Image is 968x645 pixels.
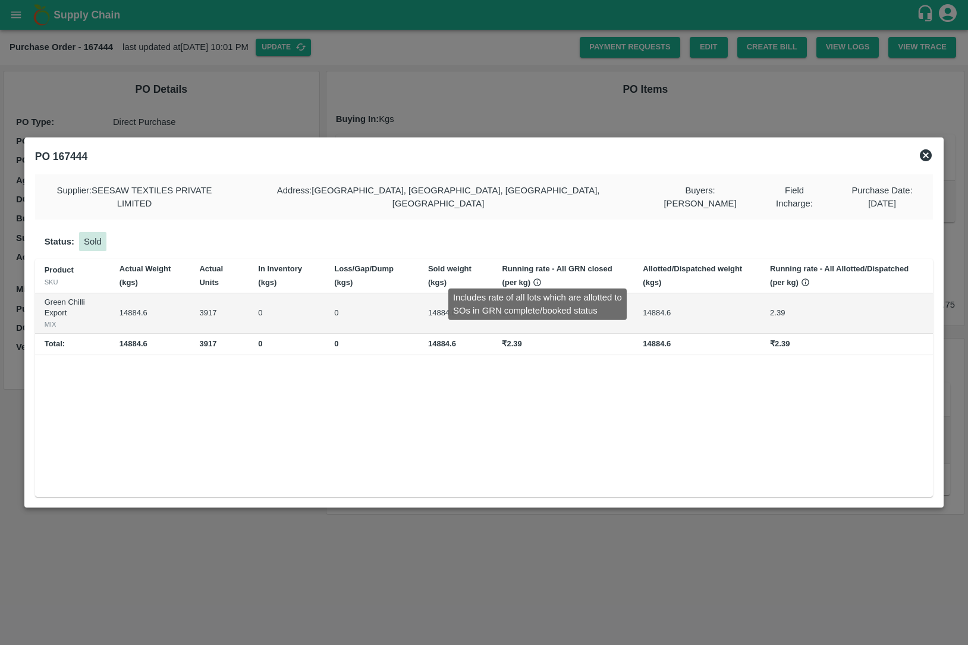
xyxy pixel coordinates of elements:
div: Purchase Date : [DATE] [831,174,933,220]
b: Running rate - All Allotted/Dispatched (per kg) [770,264,909,286]
td: 14884.6 [110,293,190,334]
td: 14884.6 [633,293,760,334]
b: Total: [45,339,65,348]
b: Sold weight (kgs) [428,264,472,286]
b: Actual Weight (kgs) [120,264,171,286]
td: 14884.6 [419,293,493,334]
b: Loss/Gap/Dump (kgs) [334,264,394,286]
b: In Inventory (kgs) [258,264,302,286]
b: 0 [334,339,338,348]
b: Status: [45,237,74,246]
div: SKU [45,277,100,287]
b: ₹2.39 [502,339,521,348]
b: PO 167444 [35,151,88,162]
b: 3917 [199,339,216,348]
p: Includes rate of all lots which are allotted to SOs in GRN complete/booked status [453,291,622,318]
b: 14884.6 [428,339,456,348]
div: Supplier : SEESAW TEXTILES PRIVATE LIMITED [35,174,234,220]
td: 0 [249,293,325,334]
b: Actual Units [199,264,223,286]
b: 14884.6 [643,339,671,348]
div: Field Incharge : [758,174,831,220]
td: 0 [325,293,419,334]
b: 0 [258,339,262,348]
td: Green Chilli Export [35,293,110,334]
b: Running rate - All GRN closed (per kg) [502,264,612,286]
div: MIX [45,319,100,330]
div: Address : [GEOGRAPHIC_DATA], [GEOGRAPHIC_DATA], [GEOGRAPHIC_DATA], [GEOGRAPHIC_DATA] [234,174,643,220]
b: 14884.6 [120,339,147,348]
span: Sold [79,232,106,251]
b: ₹2.39 [770,339,790,348]
td: 3917 [190,293,249,334]
div: Buyers : [PERSON_NAME] [643,174,758,220]
b: Allotted/Dispatched weight (kgs) [643,264,742,286]
td: 2.39 [760,293,933,334]
b: Product [45,265,74,274]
